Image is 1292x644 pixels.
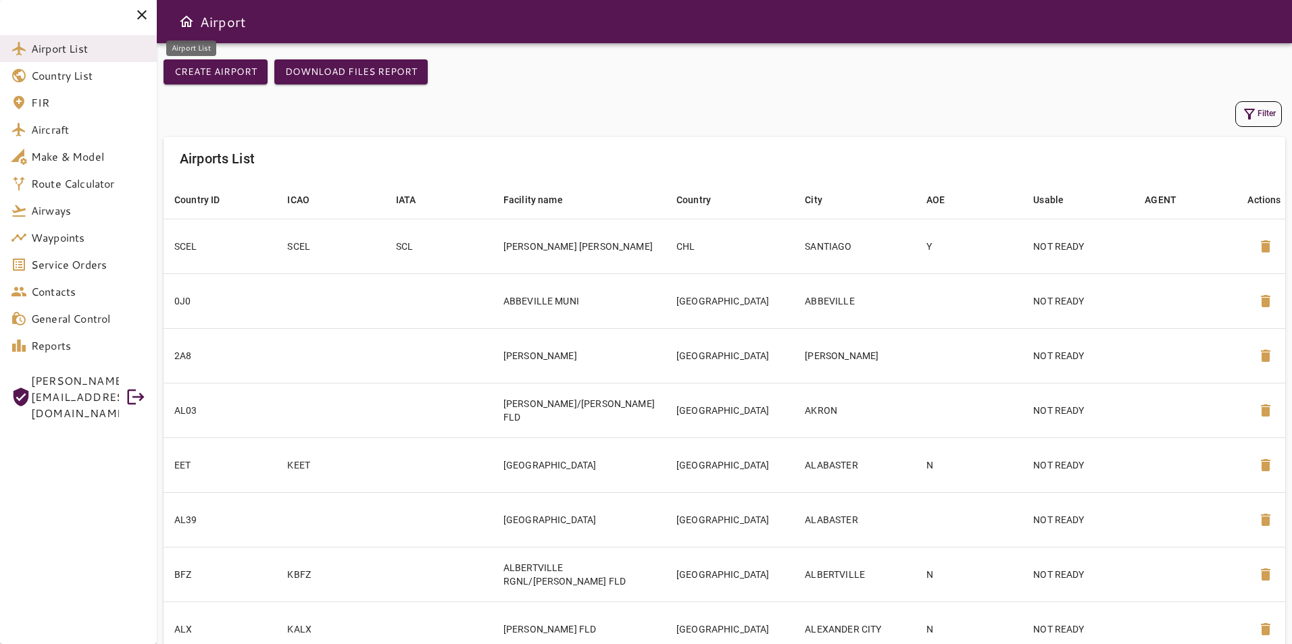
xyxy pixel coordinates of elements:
[666,492,794,547] td: [GEOGRAPHIC_DATA]
[1258,238,1274,254] span: delete
[200,11,246,32] h6: Airport
[164,492,276,547] td: AL39
[385,219,493,273] td: SCL
[916,437,1022,492] td: N
[164,59,268,84] button: Create airport
[1258,512,1274,528] span: delete
[287,192,327,208] span: ICAO
[1033,294,1123,308] p: NOT READY
[1258,457,1274,473] span: delete
[503,192,563,208] div: Facility name
[493,547,666,601] td: ALBERTVILLE RGNL/[PERSON_NAME] FLD
[164,219,276,273] td: SCEL
[31,41,146,57] span: Airport List
[1249,449,1282,481] button: Delete Airport
[666,383,794,437] td: [GEOGRAPHIC_DATA]
[805,192,822,208] div: City
[1249,504,1282,536] button: Delete Airport
[31,95,146,111] span: FIR
[31,257,146,273] span: Service Orders
[396,192,416,208] div: IATA
[31,68,146,84] span: Country List
[794,437,916,492] td: ALABASTER
[926,192,945,208] div: AOE
[794,383,916,437] td: AKRON
[276,547,384,601] td: KBFZ
[1033,192,1064,208] div: Usable
[180,148,255,169] h6: Airports List
[493,328,666,383] td: [PERSON_NAME]
[164,328,276,383] td: 2A8
[164,437,276,492] td: EET
[1249,394,1282,427] button: Delete Airport
[1258,621,1274,637] span: delete
[1249,558,1282,591] button: Delete Airport
[1249,230,1282,263] button: Delete Airport
[31,230,146,246] span: Waypoints
[174,192,238,208] span: Country ID
[1258,348,1274,364] span: delete
[493,492,666,547] td: [GEOGRAPHIC_DATA]
[276,219,384,273] td: SCEL
[31,284,146,300] span: Contacts
[1033,568,1123,581] p: NOT READY
[493,219,666,273] td: [PERSON_NAME] [PERSON_NAME]
[174,192,220,208] div: Country ID
[287,192,309,208] div: ICAO
[1033,513,1123,527] p: NOT READY
[396,192,434,208] span: IATA
[1033,622,1123,636] p: NOT READY
[1033,240,1123,253] p: NOT READY
[503,192,580,208] span: Facility name
[666,547,794,601] td: [GEOGRAPHIC_DATA]
[1033,404,1123,417] p: NOT READY
[164,547,276,601] td: BFZ
[1235,101,1282,127] button: Filter
[31,373,119,421] span: [PERSON_NAME][EMAIL_ADDRESS][DOMAIN_NAME]
[916,219,1022,273] td: Y
[31,311,146,327] span: General Control
[164,273,276,328] td: 0J0
[493,437,666,492] td: [GEOGRAPHIC_DATA]
[1258,293,1274,309] span: delete
[794,273,916,328] td: ABBEVILLE
[166,41,216,56] div: Airport List
[1249,285,1282,317] button: Delete Airport
[31,338,146,354] span: Reports
[276,437,384,492] td: KEET
[164,383,276,437] td: AL03
[926,192,962,208] span: AOE
[274,59,428,84] button: Download Files Report
[173,8,200,35] button: Open drawer
[1145,192,1176,208] div: AGENT
[666,328,794,383] td: [GEOGRAPHIC_DATA]
[666,273,794,328] td: [GEOGRAPHIC_DATA]
[1033,192,1081,208] span: Usable
[1033,458,1123,472] p: NOT READY
[1258,566,1274,583] span: delete
[1258,402,1274,419] span: delete
[805,192,840,208] span: City
[31,122,146,138] span: Aircraft
[794,328,916,383] td: [PERSON_NAME]
[1033,349,1123,363] p: NOT READY
[794,219,916,273] td: SANTIAGO
[676,192,728,208] span: Country
[666,219,794,273] td: CHL
[31,203,146,219] span: Airways
[1249,340,1282,372] button: Delete Airport
[794,492,916,547] td: ALABASTER
[31,149,146,165] span: Make & Model
[916,547,1022,601] td: N
[493,273,666,328] td: ABBEVILLE MUNI
[493,383,666,437] td: [PERSON_NAME]/[PERSON_NAME] FLD
[676,192,711,208] div: Country
[794,547,916,601] td: ALBERTVILLE
[31,176,146,192] span: Route Calculator
[1145,192,1194,208] span: AGENT
[666,437,794,492] td: [GEOGRAPHIC_DATA]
